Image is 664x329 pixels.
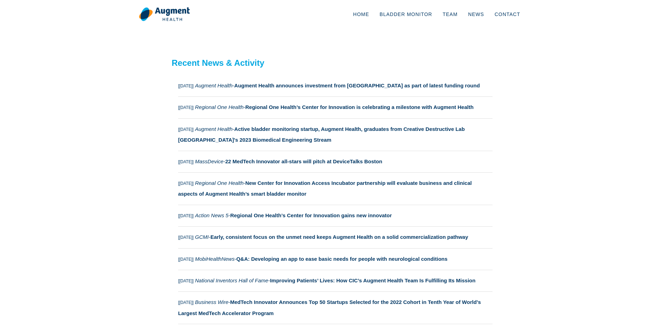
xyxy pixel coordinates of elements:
[178,299,481,316] strong: MedTech Innovator Announces Top 50 Startups Selected for the 2022 Cohort in Tenth Year of World’s...
[178,300,193,305] small: [[DATE]]
[139,7,190,22] img: logo
[178,75,493,96] a: [[DATE]] Augment Health-Augment Health announces investment from [GEOGRAPHIC_DATA] as part of lat...
[374,3,437,26] a: Bladder Monitor
[178,227,493,248] a: [[DATE]] GCMI-Early, consistent focus on the unmet need keeps Augment Health on a solid commercia...
[178,159,193,164] small: [[DATE]]
[178,279,193,283] small: [[DATE]]
[234,83,480,88] strong: Augment Health announces investment from [GEOGRAPHIC_DATA] as part of latest funding round
[230,212,392,218] strong: Regional One Health’s Center for Innovation gains new innovator
[178,105,193,110] small: [[DATE]]
[178,292,493,324] a: [[DATE]] Business Wire-MedTech Innovator Announces Top 50 Startups Selected for the 2022 Cohort i...
[195,234,209,240] i: GCMI
[195,277,268,283] i: National Inventors Hall of Fame
[489,3,526,26] a: Contact
[195,104,244,110] i: Regional One Health
[178,173,493,205] a: [[DATE]] Regional One Health-New Center for Innovation Access Incubator partnership will evaluate...
[195,126,233,132] i: Augment Health
[195,299,229,305] i: Business Wire
[178,270,493,291] a: [[DATE]] National Inventors Hall of Fame-Improving Patients’ Lives: How CIC’s Augment Health Team...
[195,83,233,88] i: Augment Health
[178,213,193,218] small: [[DATE]]
[270,277,476,283] strong: Improving Patients’ Lives: How CIC’s Augment Health Team Is Fulfilling Its Mission
[178,181,193,186] small: [[DATE]]
[225,158,382,164] strong: 22 MedTech Innovator all-stars will pitch at DeviceTalks Boston
[437,3,463,26] a: Team
[172,58,493,68] h2: Recent News & Activity
[348,3,374,26] a: Home
[211,234,468,240] strong: Early, consistent focus on the unmet need keeps Augment Health on a solid commercialization pathway
[178,127,193,132] small: [[DATE]]
[178,84,193,88] small: [[DATE]]
[236,256,448,262] strong: Q&A: Developing an app to ease basic needs for people with neurological conditions
[195,212,229,218] i: Action News 5
[195,180,244,186] i: Regional One Health
[463,3,489,26] a: News
[178,119,493,151] a: [[DATE]] Augment Health-Active bladder monitoring startup, Augment Health, graduates from Creativ...
[178,151,493,172] a: [[DATE]] MassDevice-22 MedTech Innovator all-stars will pitch at DeviceTalks Boston
[178,180,472,197] strong: New Center for Innovation Access Incubator partnership will evaluate business and clinical aspect...
[245,104,474,110] strong: Regional One Health’s Center for Innovation is celebrating a milestone with Augment Health
[178,235,193,240] small: [[DATE]]
[178,97,493,118] a: [[DATE]] Regional One Health-Regional One Health’s Center for Innovation is celebrating a milesto...
[178,126,465,143] strong: Active bladder monitoring startup, Augment Health, graduates from Creative Destructive Lab [GEOGR...
[178,257,193,262] small: [[DATE]]
[195,256,235,262] i: MobiHealthNews
[178,205,493,226] a: [[DATE]] Action News 5-Regional One Health’s Center for Innovation gains new innovator
[195,158,224,164] i: MassDevice
[178,249,493,270] a: [[DATE]] MobiHealthNews-Q&A: Developing an app to ease basic needs for people with neurological c...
